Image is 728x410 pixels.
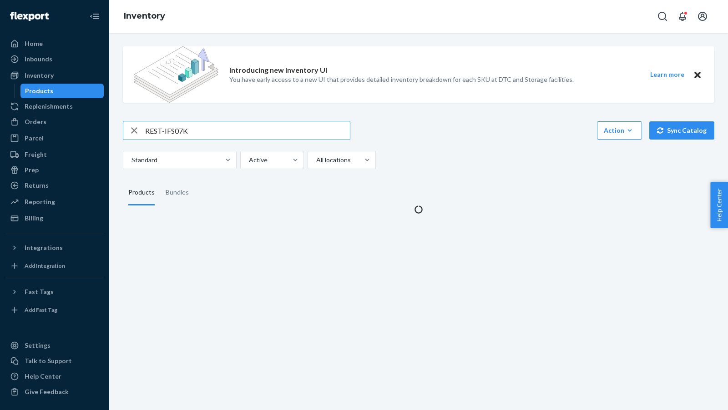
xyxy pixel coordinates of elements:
div: Inventory [25,71,54,80]
a: Add Integration [5,259,104,273]
a: Billing [5,211,104,225]
a: Inventory [124,11,165,21]
a: Orders [5,115,104,129]
a: Add Fast Tag [5,303,104,317]
button: Fast Tags [5,285,104,299]
a: Talk to Support [5,354,104,368]
a: Inventory [5,68,104,83]
div: Bundles [166,180,189,205]
div: Freight [25,150,47,159]
div: Prep [25,165,39,175]
button: Learn more [644,69,690,80]
button: Open account menu [693,7,712,25]
p: Introducing new Inventory UI [229,65,327,75]
button: Close Navigation [86,7,104,25]
a: Products [20,84,104,98]
a: Prep [5,163,104,177]
div: Integrations [25,243,63,252]
button: Sync Catalog [649,121,714,140]
a: Help Center [5,369,104,384]
div: Fast Tags [25,287,54,296]
div: Billing [25,214,43,223]
div: Products [25,86,53,95]
div: Reporting [25,197,55,206]
div: Orders [25,117,46,126]
button: Action [597,121,642,140]
a: Inbounds [5,52,104,66]
div: Parcel [25,134,44,143]
a: Parcel [5,131,104,145]
input: All locations [315,155,316,165]
div: Replenishments [25,102,73,111]
div: Home [25,39,43,48]
a: Freight [5,147,104,162]
div: Inbounds [25,55,52,64]
a: Returns [5,178,104,193]
a: Settings [5,338,104,353]
div: Add Integration [25,262,65,270]
div: Give Feedback [25,387,69,396]
div: Help Center [25,372,61,381]
button: Give Feedback [5,385,104,399]
ol: breadcrumbs [116,3,172,30]
div: Talk to Support [25,356,72,365]
div: Settings [25,341,51,350]
input: Active [248,155,249,165]
div: Products [128,180,155,205]
img: new-reports-banner-icon.82668bd98b6a51aee86340f2a7b77ae3.png [134,46,218,103]
div: Action [604,126,635,135]
button: Open notifications [673,7,692,25]
a: Home [5,36,104,51]
div: Add Fast Tag [25,306,57,314]
button: Close [692,69,703,80]
a: Replenishments [5,99,104,114]
button: Open Search Box [653,7,672,25]
p: You have early access to a new UI that provides detailed inventory breakdown for each SKU at DTC ... [229,75,574,84]
button: Integrations [5,240,104,255]
a: Reporting [5,195,104,209]
button: Help Center [710,182,728,228]
div: Returns [25,181,49,190]
img: Flexport logo [10,12,49,21]
input: Search inventory by name or sku [145,121,350,140]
